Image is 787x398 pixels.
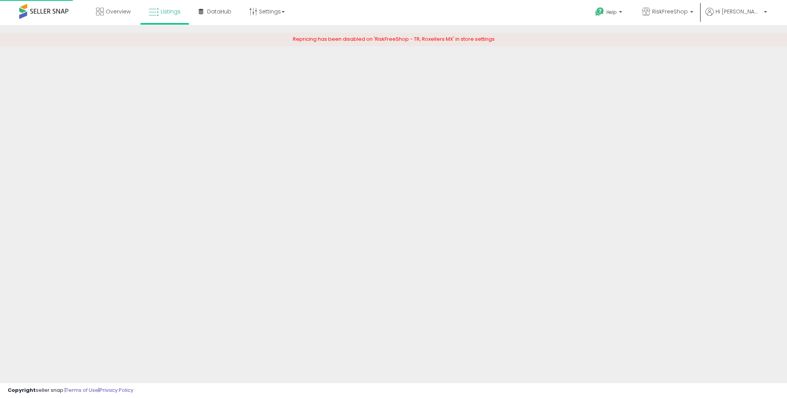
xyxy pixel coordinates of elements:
[293,35,495,43] span: Repricing has been disabled on 'RiskFreeShop - TR, Roxellers MX' in store settings
[161,8,181,15] span: Listings
[652,8,688,15] span: RiskFreeShop
[106,8,131,15] span: Overview
[595,7,604,17] i: Get Help
[706,8,767,25] a: Hi [PERSON_NAME]
[207,8,231,15] span: DataHub
[606,9,617,15] span: Help
[589,1,630,25] a: Help
[716,8,762,15] span: Hi [PERSON_NAME]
